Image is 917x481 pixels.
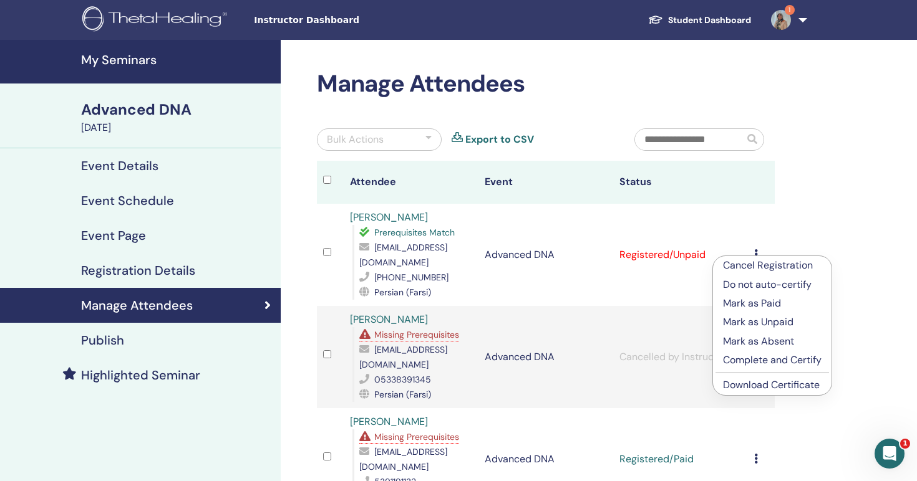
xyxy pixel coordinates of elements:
h4: Registration Details [81,263,195,278]
img: graduation-cap-white.svg [648,14,663,25]
p: Complete and Certify [723,353,822,368]
a: Download Certificate [723,378,820,391]
h4: My Seminars [81,52,273,67]
span: Missing Prerequisites [374,431,459,442]
th: Status [613,161,748,204]
h4: Event Details [81,158,158,173]
iframe: Intercom live chat [875,439,905,469]
a: Export to CSV [465,132,534,147]
span: Instructor Dashboard [254,14,441,27]
span: [EMAIL_ADDRESS][DOMAIN_NAME] [359,344,447,370]
span: Prerequisites Match [374,227,455,238]
a: Advanced DNA[DATE] [74,99,281,135]
span: 1 [785,5,795,15]
p: Do not auto-certify [723,277,822,292]
h4: Manage Attendees [81,298,193,313]
a: Student Dashboard [638,9,761,32]
span: Persian (Farsi) [374,287,431,298]
span: [EMAIL_ADDRESS][DOMAIN_NAME] [359,242,447,268]
td: Advanced DNA [478,204,613,306]
span: Missing Prerequisites [374,329,459,340]
h4: Event Schedule [81,193,174,208]
img: logo.png [82,6,231,34]
span: Persian (Farsi) [374,389,431,400]
a: [PERSON_NAME] [350,415,428,428]
h4: Event Page [81,228,146,243]
a: [PERSON_NAME] [350,313,428,326]
span: 05338391345 [374,374,431,385]
h4: Publish [81,333,124,348]
td: Advanced DNA [478,306,613,408]
p: Mark as Absent [723,334,822,349]
h2: Manage Attendees [317,70,775,98]
img: default.jpg [771,10,791,30]
a: [PERSON_NAME] [350,211,428,224]
span: [EMAIL_ADDRESS][DOMAIN_NAME] [359,446,447,472]
h4: Highlighted Seminar [81,368,200,383]
th: Attendee [344,161,478,204]
span: 1 [900,439,910,449]
span: [PHONE_NUMBER] [374,272,449,283]
div: Bulk Actions [327,132,384,147]
p: Cancel Registration [723,258,822,273]
div: Advanced DNA [81,99,273,120]
p: Mark as Paid [723,296,822,311]
th: Event [478,161,613,204]
p: Mark as Unpaid [723,315,822,330]
div: [DATE] [81,120,273,135]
